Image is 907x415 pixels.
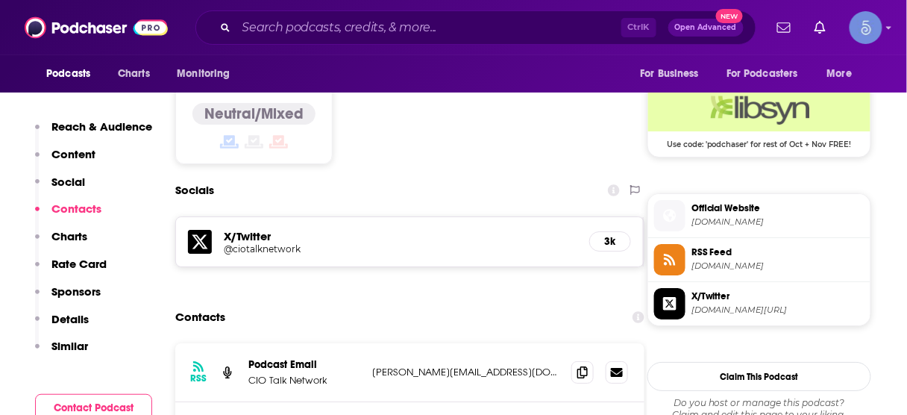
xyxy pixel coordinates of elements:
img: Podchaser - Follow, Share and Rate Podcasts [25,13,168,42]
span: Monitoring [177,63,230,84]
div: Search podcasts, credits, & more... [195,10,756,45]
h5: 3k [602,235,618,248]
button: open menu [717,60,820,88]
p: Charts [51,229,87,243]
a: Libsyn Deal: Use code: 'podchaser' for rest of Oct + Nov FREE! [648,87,870,148]
p: Reach & Audience [51,119,152,134]
p: [PERSON_NAME][EMAIL_ADDRESS][DOMAIN_NAME] [372,366,559,378]
span: Podcasts [46,63,90,84]
button: Sponsors [35,284,101,312]
p: CIO Talk Network [248,374,360,387]
span: Charts [118,63,150,84]
img: User Profile [850,11,882,44]
span: Logged in as Spiral5-G1 [850,11,882,44]
button: Content [35,147,95,175]
a: Official Website[DOMAIN_NAME] [654,200,864,231]
button: Charts [35,229,87,257]
span: twitter.com/ciotalknetwork [691,305,864,316]
button: open menu [630,60,718,88]
a: RSS Feed[DOMAIN_NAME] [654,244,864,275]
button: Details [35,312,89,340]
span: X/Twitter [691,290,864,303]
button: Rate Card [35,257,107,284]
p: Similar [51,339,88,353]
span: RSS Feed [691,246,864,259]
button: open menu [817,60,871,88]
p: Social [51,175,85,189]
span: New [716,9,743,23]
button: Reach & Audience [35,119,152,147]
span: Ctrl K [621,18,656,37]
p: Content [51,147,95,161]
span: Do you host or manage this podcast? [647,397,871,409]
p: Contacts [51,202,101,216]
span: More [827,63,853,84]
p: Details [51,312,89,326]
span: For Business [640,63,699,84]
h4: Neutral/Mixed [204,104,304,123]
span: ciotalknetwork.com [691,216,864,228]
h5: @ciotalknetwork [224,243,462,255]
a: Charts [108,60,159,88]
span: Open Advanced [675,24,737,31]
p: Sponsors [51,284,101,299]
a: Show notifications dropdown [809,15,832,40]
input: Search podcasts, credits, & more... [236,16,621,40]
p: Podcast Email [248,358,360,371]
span: For Podcasters [726,63,798,84]
a: @ciotalknetwork [224,243,577,255]
h5: X/Twitter [224,229,577,243]
button: Contacts [35,202,101,229]
button: Social [35,175,85,202]
h2: Socials [175,176,214,205]
h2: Contacts [175,303,225,331]
button: open menu [166,60,249,88]
button: open menu [36,60,110,88]
button: Similar [35,339,88,366]
h3: RSS [190,372,207,384]
a: X/Twitter[DOMAIN_NAME][URL] [654,288,864,319]
span: Official Website [691,202,864,215]
button: Open AdvancedNew [668,19,744,37]
a: Show notifications dropdown [771,15,797,40]
span: Use code: 'podchaser' for rest of Oct + Nov FREE! [648,131,870,149]
button: Claim This Podcast [647,362,871,391]
span: ciotalknetwork.libsyn.com [691,260,864,272]
button: Show profile menu [850,11,882,44]
img: Libsyn Deal: Use code: 'podchaser' for rest of Oct + Nov FREE! [648,87,870,131]
p: Rate Card [51,257,107,271]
